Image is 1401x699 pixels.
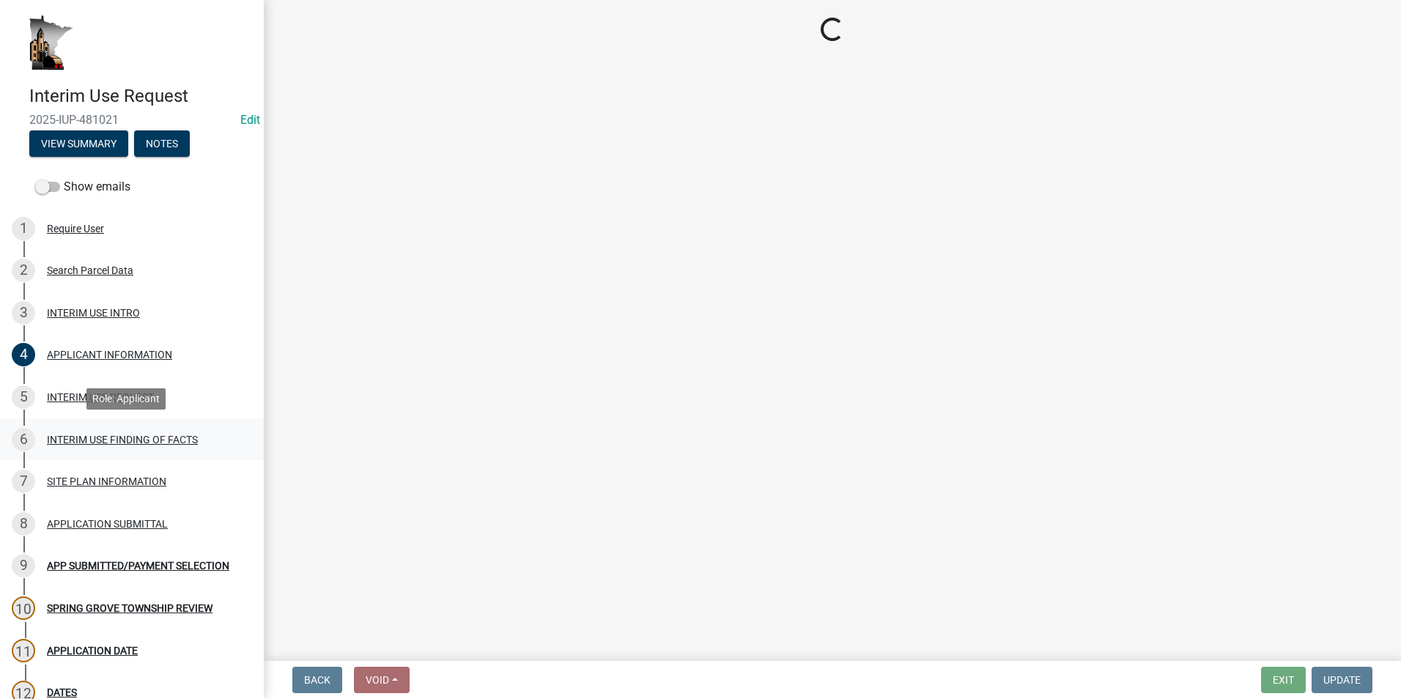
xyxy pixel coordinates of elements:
div: Search Parcel Data [47,265,133,275]
div: Role: Applicant [86,388,166,410]
div: APPLICANT INFORMATION [47,349,172,360]
div: 9 [12,554,35,577]
div: 4 [12,343,35,366]
button: Back [292,667,342,693]
div: INTERIM USE INTRO [47,308,140,318]
span: Void [366,674,389,686]
button: Exit [1261,667,1306,693]
span: Update [1323,674,1361,686]
div: 2 [12,259,35,282]
a: Edit [240,113,260,127]
wm-modal-confirm: Notes [134,138,190,150]
wm-modal-confirm: Summary [29,138,128,150]
div: INTERIM USE FINDING OF FACTS [47,434,198,445]
span: 2025-IUP-481021 [29,113,234,127]
button: Notes [134,130,190,157]
span: Back [304,674,330,686]
div: APPLICATION DATE [47,646,138,656]
div: 1 [12,217,35,240]
div: APPLICATION SUBMITTAL [47,519,168,529]
div: 8 [12,512,35,536]
button: View Summary [29,130,128,157]
div: 10 [12,596,35,620]
div: 11 [12,639,35,662]
div: 7 [12,470,35,493]
label: Show emails [35,178,130,196]
div: INTERIM USE REQUEST [47,392,154,402]
div: 6 [12,428,35,451]
h4: Interim Use Request [29,86,252,107]
div: SITE PLAN INFORMATION [47,476,166,487]
wm-modal-confirm: Edit Application Number [240,113,260,127]
div: DATES [47,687,77,698]
div: Require User [47,223,104,234]
button: Update [1312,667,1372,693]
div: 5 [12,385,35,409]
img: Houston County, Minnesota [29,15,73,70]
div: SPRING GROVE TOWNSHIP REVIEW [47,603,212,613]
div: APP SUBMITTED/PAYMENT SELECTION [47,561,229,571]
div: 3 [12,301,35,325]
button: Void [354,667,410,693]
